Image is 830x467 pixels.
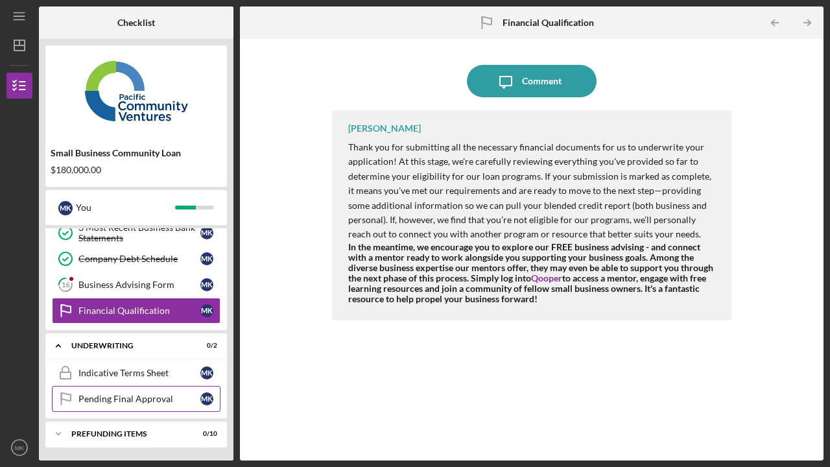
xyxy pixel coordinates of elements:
div: M K [200,366,213,379]
div: M K [200,278,213,291]
a: Financial QualificationMK [52,298,220,324]
a: 3 Most Recent Business Bank StatementsMK [52,220,220,246]
button: Comment [467,65,597,97]
div: 3 Most Recent Business Bank Statements [78,222,200,243]
div: [PERSON_NAME] [348,123,421,134]
a: Company Debt ScheduleMK [52,246,220,272]
div: Pending Final Approval [78,394,200,404]
div: Prefunding Items [71,430,185,438]
text: MK [15,444,25,451]
div: M K [200,252,213,265]
div: Financial Qualification [78,305,200,316]
b: Financial Qualification [503,18,594,28]
div: M K [200,226,213,239]
div: Underwriting [71,342,185,350]
div: Small Business Community Loan [51,148,222,158]
div: 0 / 2 [194,342,217,350]
div: 0 / 10 [194,430,217,438]
a: Indicative Terms SheetMK [52,360,220,386]
button: MK [6,435,32,461]
a: Qooper [531,272,562,283]
p: Thank you for submitting all the necessary financial documents for us to underwrite your applicat... [348,140,718,242]
div: M K [200,392,213,405]
b: Checklist [117,18,155,28]
tspan: 16 [62,281,70,289]
div: M K [200,304,213,317]
div: Business Advising Form [78,280,200,290]
strong: In the meantime, we encourage you to explore our FREE business advising - and connect with a ment... [348,241,713,304]
div: You [76,197,175,219]
div: Indicative Terms Sheet [78,368,200,378]
a: 16Business Advising FormMK [52,272,220,298]
div: $180,000.00 [51,165,222,175]
div: Company Debt Schedule [78,254,200,264]
a: Pending Final ApprovalMK [52,386,220,412]
div: Comment [522,65,562,97]
div: M K [58,201,73,215]
img: Product logo [45,52,227,130]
